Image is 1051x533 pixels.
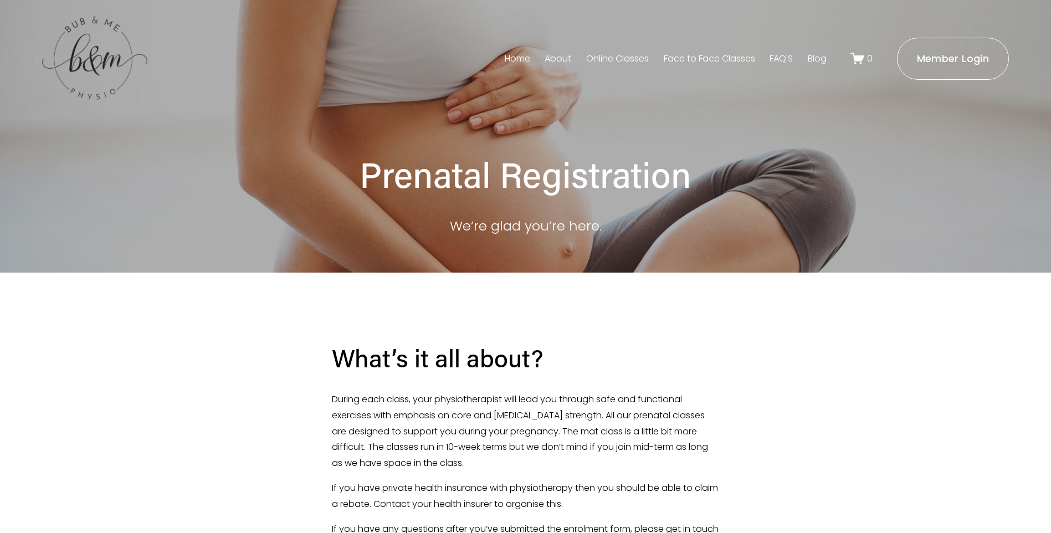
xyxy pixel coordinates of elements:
[332,480,720,512] p: If you have private health insurance with physiotherapy then you should be able to claim a rebate...
[42,16,147,101] img: bubandme
[664,50,755,68] a: Face to Face Classes
[235,214,817,238] p: We’re glad you’re here.
[850,52,873,65] a: 0 items in cart
[235,152,817,196] h1: Prenatal Registration
[586,50,649,68] a: Online Classes
[770,50,793,68] a: FAQ'S
[917,52,989,65] ms-portal-inner: Member Login
[545,50,571,68] a: About
[332,392,720,471] p: During each class, your physiotherapist will lead you through safe and functional exercises with ...
[897,38,1009,80] a: Member Login
[808,50,827,68] a: Blog
[867,52,873,65] span: 0
[332,342,720,374] h2: What’s it all about?
[505,50,530,68] a: Home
